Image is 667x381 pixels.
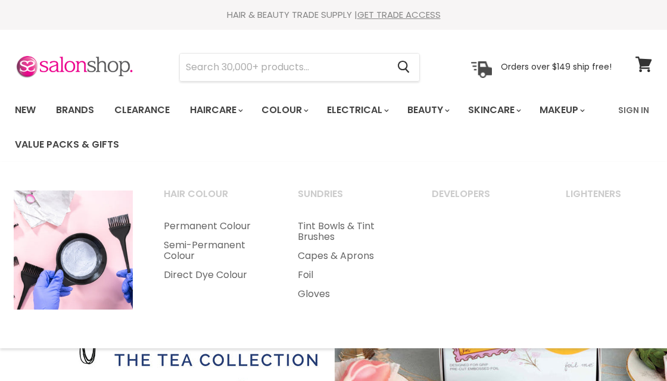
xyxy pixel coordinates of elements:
[47,98,103,123] a: Brands
[149,236,280,266] a: Semi-Permanent Colour
[283,246,414,266] a: Capes & Aprons
[318,98,396,123] a: Electrical
[6,132,128,157] a: Value Packs & Gifts
[179,53,420,82] form: Product
[283,217,414,304] ul: Main menu
[181,98,250,123] a: Haircare
[357,8,441,21] a: GET TRADE ACCESS
[253,98,316,123] a: Colour
[459,98,528,123] a: Skincare
[149,217,280,236] a: Permanent Colour
[6,98,45,123] a: New
[149,266,280,285] a: Direct Dye Colour
[611,98,656,123] a: Sign In
[105,98,179,123] a: Clearance
[388,54,419,81] button: Search
[149,185,280,214] a: Hair Colour
[283,285,414,304] a: Gloves
[417,185,548,214] a: Developers
[531,98,592,123] a: Makeup
[6,93,611,162] ul: Main menu
[149,217,280,285] ul: Main menu
[283,266,414,285] a: Foil
[180,54,388,81] input: Search
[398,98,457,123] a: Beauty
[283,217,414,246] a: Tint Bowls & Tint Brushes
[501,61,612,72] p: Orders over $149 ship free!
[283,185,414,214] a: Sundries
